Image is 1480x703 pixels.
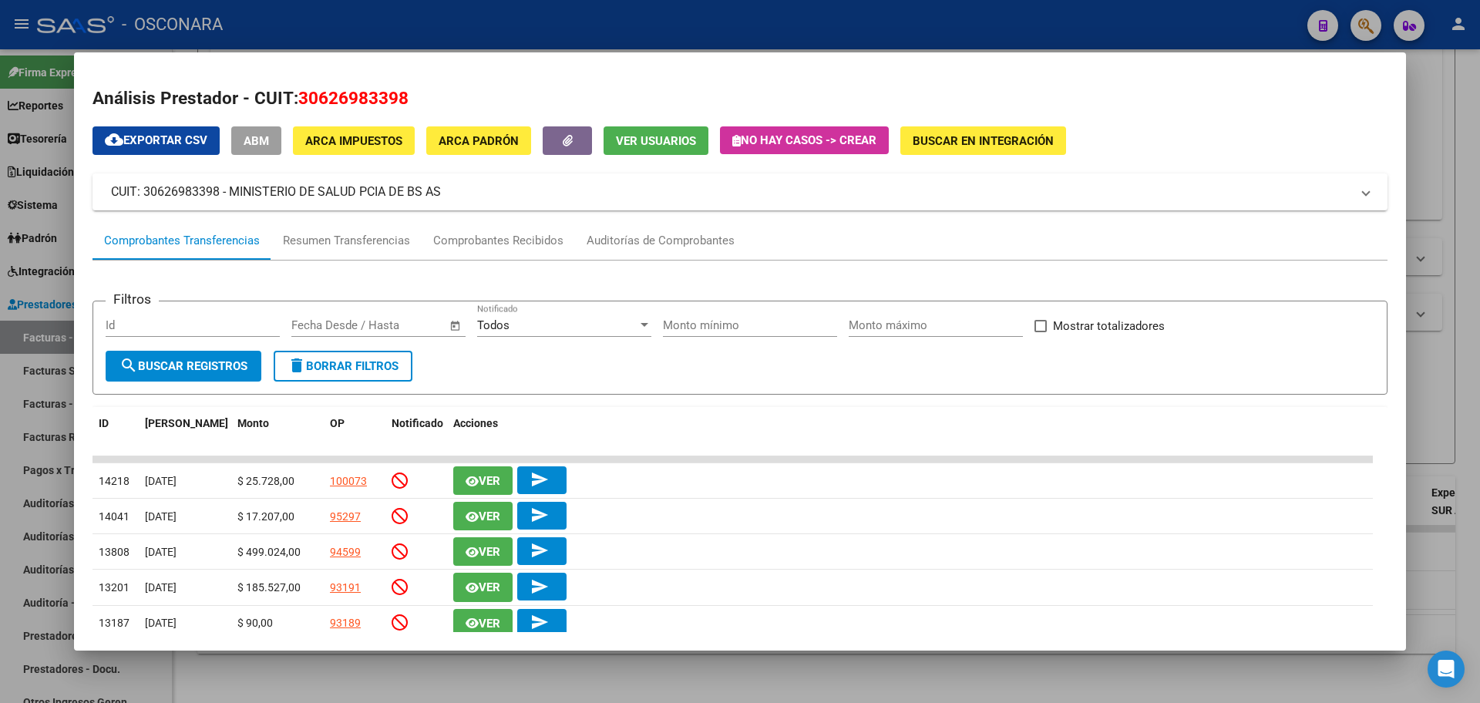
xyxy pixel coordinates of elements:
[447,317,465,335] button: Open calendar
[298,88,409,108] span: 30626983398
[145,475,177,487] span: [DATE]
[274,351,412,382] button: Borrar Filtros
[288,356,306,375] mat-icon: delete
[587,232,735,250] div: Auditorías de Comprobantes
[99,617,129,629] span: 13187
[111,183,1350,201] mat-panel-title: CUIT: 30626983398 - MINISTERIO DE SALUD PCIA DE BS AS
[237,417,269,429] span: Monto
[479,545,500,559] span: Ver
[330,475,367,487] a: 100073
[392,417,443,429] span: Notificado
[92,173,1387,210] mat-expansion-panel-header: CUIT: 30626983398 - MINISTERIO DE SALUD PCIA DE BS AS
[479,510,500,523] span: Ver
[433,232,563,250] div: Comprobantes Recibidos
[900,126,1066,155] button: Buscar en Integración
[439,134,519,148] span: ARCA Padrón
[106,289,159,309] h3: Filtros
[453,573,513,601] button: Ver
[145,546,177,558] span: [DATE]
[453,609,513,637] button: Ver
[139,407,231,458] datatable-header-cell: Fecha T.
[99,546,129,558] span: 13808
[453,466,513,495] button: Ver
[293,126,415,155] button: ARCA Impuestos
[330,617,361,629] a: 93189
[145,417,228,429] span: [PERSON_NAME]
[604,126,708,155] button: Ver Usuarios
[385,407,447,458] datatable-header-cell: Notificado
[479,474,500,488] span: Ver
[453,417,498,429] span: Acciones
[530,470,549,489] mat-icon: send
[447,407,1373,458] datatable-header-cell: Acciones
[99,510,129,523] span: 14041
[530,613,549,631] mat-icon: send
[720,126,889,154] button: No hay casos -> Crear
[237,510,294,523] span: $ 17.207,00
[288,359,399,373] span: Borrar Filtros
[119,359,247,373] span: Buscar Registros
[1053,317,1165,335] span: Mostrar totalizadores
[105,133,207,147] span: Exportar CSV
[237,475,294,487] span: $ 25.728,00
[305,134,402,148] span: ARCA Impuestos
[99,581,129,594] span: 13201
[231,126,281,155] button: ABM
[237,581,301,594] span: $ 185.527,00
[913,134,1054,148] span: Buscar en Integración
[119,356,138,375] mat-icon: search
[92,407,139,458] datatable-header-cell: ID
[330,546,361,558] a: 94599
[104,232,260,250] div: Comprobantes Transferencias
[99,417,109,429] span: ID
[479,581,500,595] span: Ver
[99,475,129,487] span: 14218
[616,134,696,148] span: Ver Usuarios
[145,510,177,523] span: [DATE]
[453,502,513,530] button: Ver
[106,351,261,382] button: Buscar Registros
[244,134,269,148] span: ABM
[231,407,324,458] datatable-header-cell: Monto
[1428,651,1465,688] div: Open Intercom Messenger
[530,541,549,560] mat-icon: send
[477,318,510,332] span: Todos
[105,130,123,149] mat-icon: cloud_download
[237,546,301,558] span: $ 499.024,00
[479,617,500,631] span: Ver
[324,407,385,458] datatable-header-cell: OP
[330,581,361,594] a: 93191
[145,581,177,594] span: [DATE]
[330,417,345,429] span: OP
[530,577,549,596] mat-icon: send
[426,126,531,155] button: ARCA Padrón
[291,318,341,332] input: Start date
[732,133,876,147] span: No hay casos -> Crear
[92,86,1387,112] h2: Análisis Prestador - CUIT:
[92,126,220,155] button: Exportar CSV
[237,617,273,629] span: $ 90,00
[453,537,513,566] button: Ver
[355,318,430,332] input: End date
[283,232,410,250] div: Resumen Transferencias
[145,617,177,629] span: [DATE]
[530,506,549,524] mat-icon: send
[330,510,361,523] a: 95297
